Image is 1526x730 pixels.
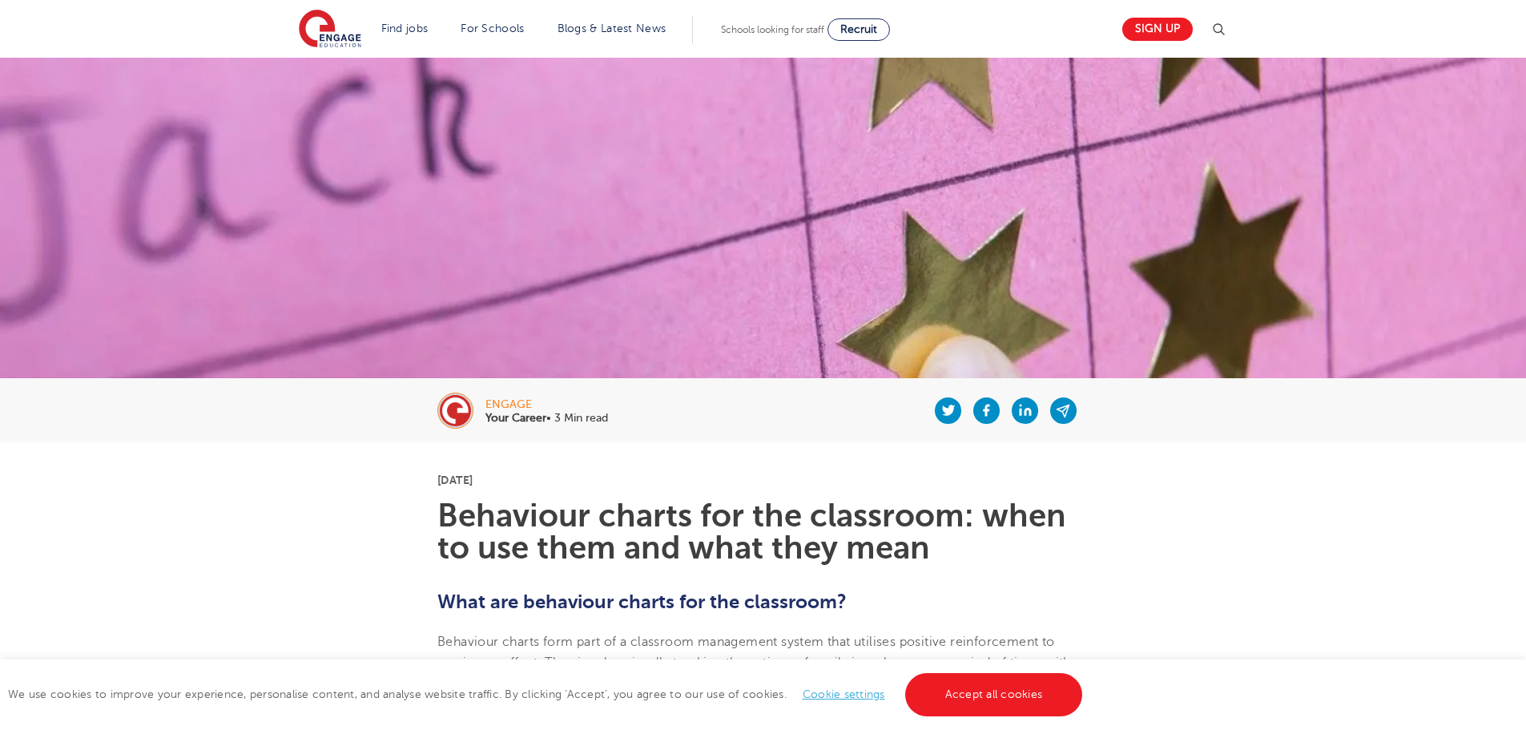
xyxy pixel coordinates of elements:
span: Schools looking for staff [721,24,824,35]
a: Accept all cookies [905,673,1083,716]
span: We use cookies to improve your experience, personalise content, and analyse website traffic. By c... [8,688,1086,700]
span: Recruit [840,23,877,35]
span: What are behaviour charts for the classroom? [437,591,847,613]
p: [DATE] [437,474,1089,486]
a: Find jobs [381,22,429,34]
b: Your Career [485,412,546,424]
div: engage [485,399,608,410]
span: Behaviour charts form part of a classroom management system that utilises positive reinforcement ... [437,635,1071,692]
a: Recruit [827,18,890,41]
h1: Behaviour charts for the classroom: when to use them and what they mean [437,500,1089,564]
p: • 3 Min read [485,413,608,424]
img: Engage Education [299,10,361,50]
a: Blogs & Latest News [558,22,666,34]
a: Sign up [1122,18,1193,41]
a: Cookie settings [803,688,885,700]
a: For Schools [461,22,524,34]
